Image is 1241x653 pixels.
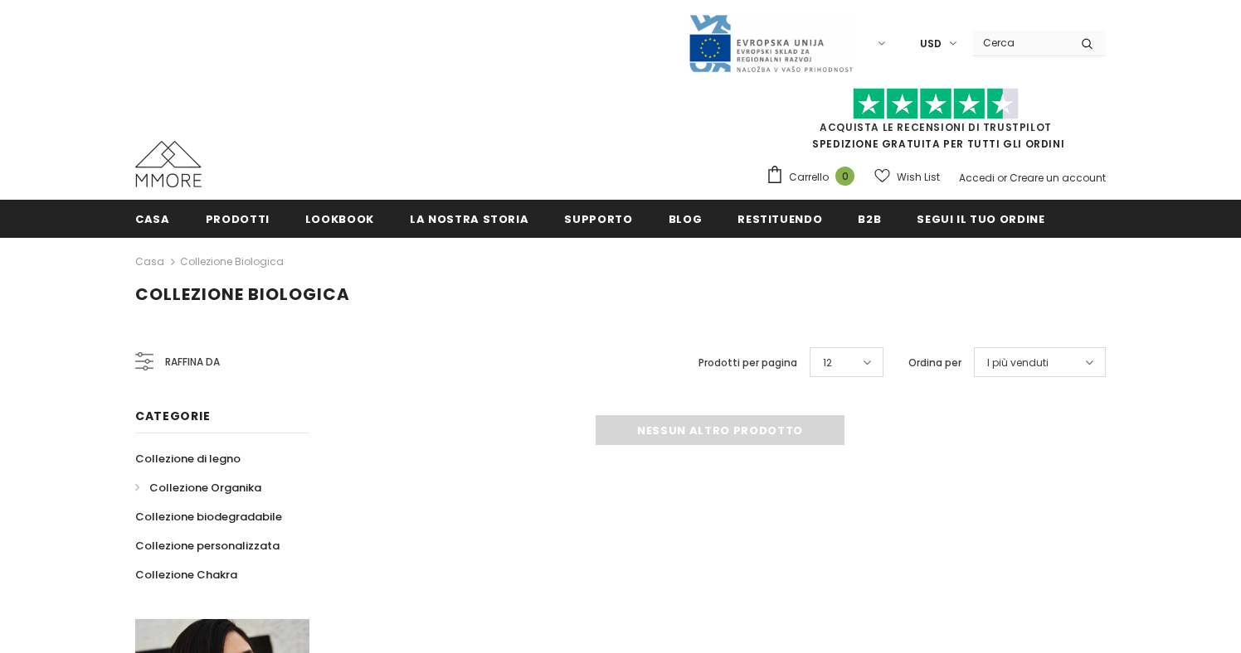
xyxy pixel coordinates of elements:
a: Collezione Organika [135,473,261,502]
span: Segui il tuo ordine [917,211,1044,227]
span: Collezione biologica [135,283,350,306]
span: B2B [858,211,881,227]
span: Collezione Organika [149,480,261,496]
input: Search Site [973,31,1068,55]
span: 0 [835,167,854,186]
a: Collezione personalizzata [135,531,280,560]
span: Prodotti [206,211,270,227]
a: Restituendo [737,200,822,237]
a: Casa [135,200,170,237]
a: Collezione di legno [135,444,241,473]
img: Javni Razpis [688,13,854,74]
span: Raffina da [165,353,220,371]
label: Prodotti per pagina [698,355,797,371]
a: Accedi [959,171,995,185]
a: Creare un account [1010,171,1106,185]
a: Javni Razpis [688,36,854,50]
a: Wish List [874,162,940,191]
span: supporto [564,211,632,227]
a: Collezione Chakra [135,560,237,589]
span: Collezione Chakra [135,567,237,583]
a: Collezione biologica [180,254,284,268]
span: Collezione di legno [135,451,241,467]
a: Collezione biodegradabile [135,502,282,531]
span: Lookbook [305,211,374,227]
span: 12 [823,355,832,371]
span: Collezione personalizzata [135,538,280,554]
a: Casa [135,252,164,272]
a: La nostra storia [410,200,528,237]
a: Segui il tuo ordine [917,200,1044,237]
a: Carrello 0 [766,165,863,190]
span: Blog [669,211,703,227]
a: Acquista le recensioni di TrustPilot [820,120,1052,134]
span: Wish List [897,169,940,186]
span: Categorie [135,408,210,424]
img: Casi MMORE [135,141,202,187]
a: supporto [564,200,632,237]
span: Collezione biodegradabile [135,509,282,525]
span: or [997,171,1007,185]
a: Prodotti [206,200,270,237]
span: La nostra storia [410,211,528,227]
a: B2B [858,200,881,237]
img: Fidati di Pilot Stars [853,88,1019,120]
a: Blog [669,200,703,237]
span: USD [920,36,942,52]
span: Carrello [789,169,829,186]
span: I più venduti [987,355,1049,371]
span: Casa [135,211,170,227]
label: Ordina per [908,355,961,371]
a: Lookbook [305,200,374,237]
span: SPEDIZIONE GRATUITA PER TUTTI GLI ORDINI [766,95,1106,151]
span: Restituendo [737,211,822,227]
